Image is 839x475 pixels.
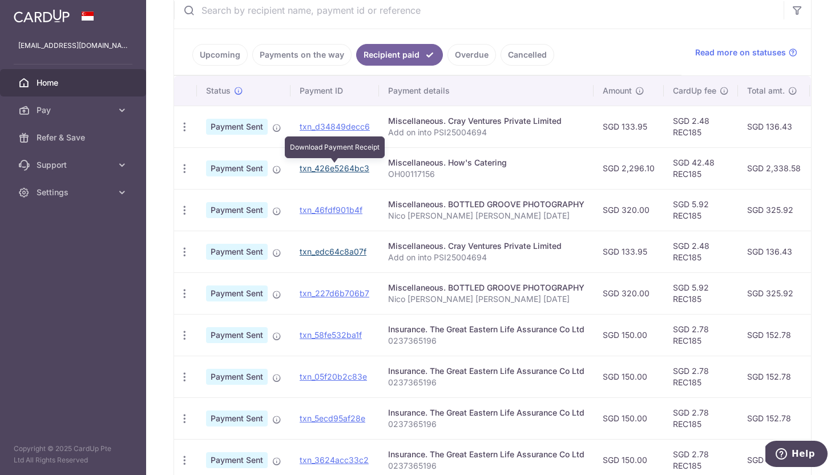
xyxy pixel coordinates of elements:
[664,397,738,439] td: SGD 2.78 REC185
[388,282,584,293] div: Miscellaneous. BOTTLED GROOVE PHOTOGRAPHY
[664,106,738,147] td: SGD 2.48 REC185
[388,252,584,263] p: Add on into PSI25004694
[603,85,632,96] span: Amount
[765,441,828,469] iframe: Opens a widget where you can find more information
[206,119,268,135] span: Payment Sent
[300,288,369,298] a: txn_227d6b706b7
[664,147,738,189] td: SGD 42.48 REC185
[388,460,584,472] p: 0237365196
[388,293,584,305] p: Nico [PERSON_NAME] [PERSON_NAME] [DATE]
[738,189,810,231] td: SGD 325.92
[206,285,268,301] span: Payment Sent
[388,115,584,127] div: Miscellaneous. Cray Ventures Private Limited
[300,122,370,131] a: txn_d34849decc6
[300,330,362,340] a: txn_58fe532ba1f
[664,314,738,356] td: SGD 2.78 REC185
[695,47,786,58] span: Read more on statuses
[388,377,584,388] p: 0237365196
[37,104,112,116] span: Pay
[664,231,738,272] td: SGD 2.48 REC185
[291,76,379,106] th: Payment ID
[673,85,716,96] span: CardUp fee
[300,163,369,173] a: txn_426e5264bc3
[388,449,584,460] div: Insurance. The Great Eastern Life Assurance Co Ltd
[738,272,810,314] td: SGD 325.92
[300,247,366,256] a: txn_edc64c8a07f
[37,187,112,198] span: Settings
[447,44,496,66] a: Overdue
[388,210,584,222] p: Nico [PERSON_NAME] [PERSON_NAME] [DATE]
[285,136,385,158] div: Download Payment Receipt
[206,369,268,385] span: Payment Sent
[594,314,664,356] td: SGD 150.00
[37,77,112,88] span: Home
[388,418,584,430] p: 0237365196
[206,85,231,96] span: Status
[738,231,810,272] td: SGD 136.43
[206,202,268,218] span: Payment Sent
[14,9,70,23] img: CardUp
[594,231,664,272] td: SGD 133.95
[738,106,810,147] td: SGD 136.43
[388,324,584,335] div: Insurance. The Great Eastern Life Assurance Co Ltd
[664,189,738,231] td: SGD 5.92 REC185
[594,397,664,439] td: SGD 150.00
[206,327,268,343] span: Payment Sent
[388,199,584,210] div: Miscellaneous. BOTTLED GROOVE PHOTOGRAPHY
[738,397,810,439] td: SGD 152.78
[594,356,664,397] td: SGD 150.00
[206,410,268,426] span: Payment Sent
[594,147,664,189] td: SGD 2,296.10
[300,455,369,465] a: txn_3624acc33c2
[738,356,810,397] td: SGD 152.78
[300,372,367,381] a: txn_05f20b2c83e
[747,85,785,96] span: Total amt.
[300,413,365,423] a: txn_5ecd95af28e
[594,272,664,314] td: SGD 320.00
[388,240,584,252] div: Miscellaneous. Cray Ventures Private Limited
[388,168,584,180] p: OH00117156
[379,76,594,106] th: Payment details
[206,244,268,260] span: Payment Sent
[594,189,664,231] td: SGD 320.00
[738,314,810,356] td: SGD 152.78
[738,147,810,189] td: SGD 2,338.58
[192,44,248,66] a: Upcoming
[695,47,797,58] a: Read more on statuses
[388,157,584,168] div: Miscellaneous. How's Catering
[388,365,584,377] div: Insurance. The Great Eastern Life Assurance Co Ltd
[388,127,584,138] p: Add on into PSI25004694
[300,205,362,215] a: txn_46fdf901b4f
[594,106,664,147] td: SGD 133.95
[356,44,443,66] a: Recipient paid
[664,356,738,397] td: SGD 2.78 REC185
[206,160,268,176] span: Payment Sent
[501,44,554,66] a: Cancelled
[18,40,128,51] p: [EMAIL_ADDRESS][DOMAIN_NAME]
[252,44,352,66] a: Payments on the way
[37,132,112,143] span: Refer & Save
[388,407,584,418] div: Insurance. The Great Eastern Life Assurance Co Ltd
[37,159,112,171] span: Support
[206,452,268,468] span: Payment Sent
[388,335,584,347] p: 0237365196
[664,272,738,314] td: SGD 5.92 REC185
